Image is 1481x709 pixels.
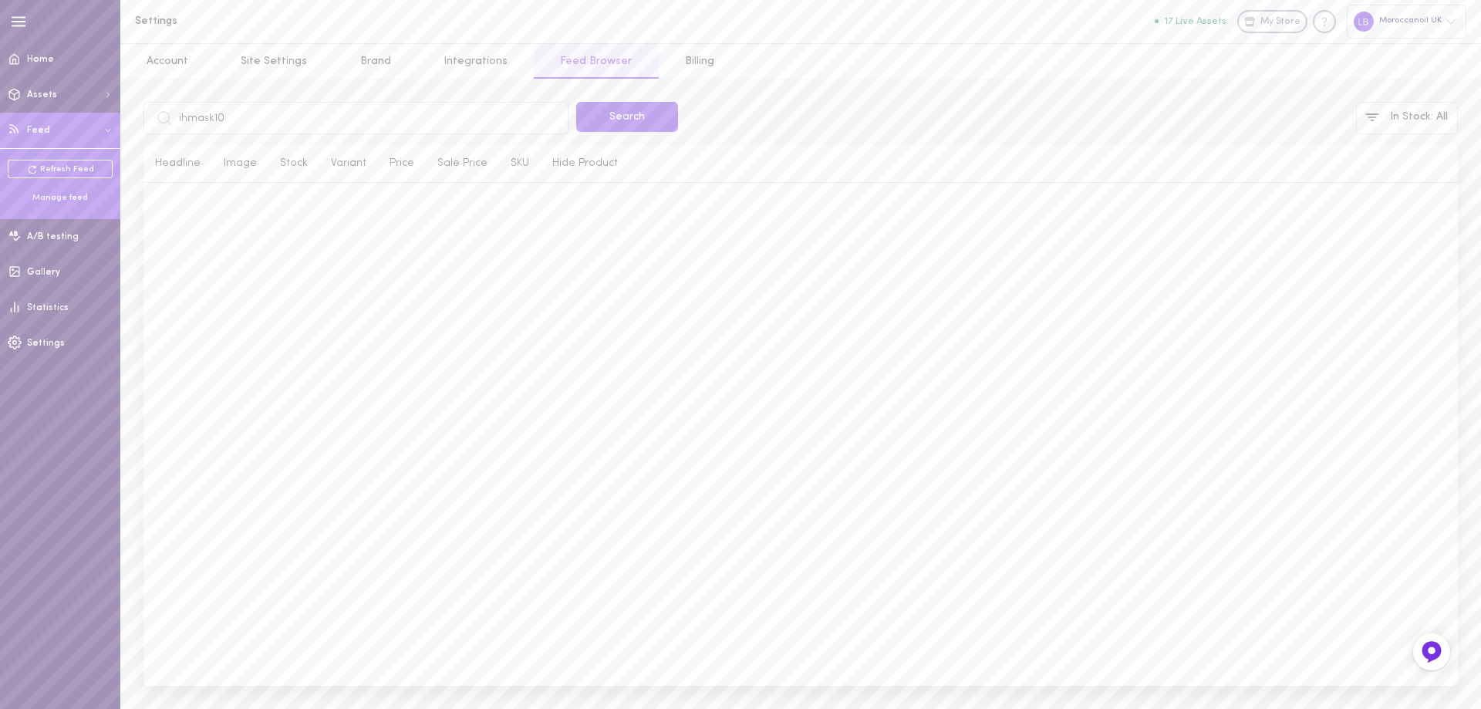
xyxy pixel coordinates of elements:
div: Sale Price [426,157,499,170]
div: Stock [268,157,319,170]
span: Home [27,55,54,64]
button: 17 Live Assets [1155,16,1226,26]
span: Assets [27,90,57,100]
div: Image [212,157,268,170]
img: Feedback Button [1420,640,1443,663]
button: In Stock: All [1356,102,1458,134]
a: My Store [1237,10,1307,33]
span: Statistics [27,303,69,312]
a: Billing [659,44,740,79]
div: Price [378,157,426,170]
div: Moroccanoil UK [1347,5,1466,38]
input: Search [143,102,568,134]
div: Variant [319,157,378,170]
div: Headline [143,157,212,170]
div: SKU [499,157,541,170]
a: Site Settings [214,44,333,79]
span: Feed [27,126,50,135]
a: Account [120,44,214,79]
h1: Settings [135,15,390,27]
a: Brand [334,44,417,79]
span: A/B testing [27,232,79,241]
div: Hide Product [541,157,629,170]
a: 17 Live Assets [1155,16,1237,27]
a: Refresh Feed [8,160,113,178]
span: Settings [27,339,65,348]
a: Integrations [417,44,534,79]
div: Manage feed [8,192,113,204]
span: My Store [1260,15,1301,29]
a: Feed Browser [534,44,658,79]
span: Gallery [27,268,60,277]
div: Knowledge center [1313,10,1336,33]
button: Search [576,102,678,132]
